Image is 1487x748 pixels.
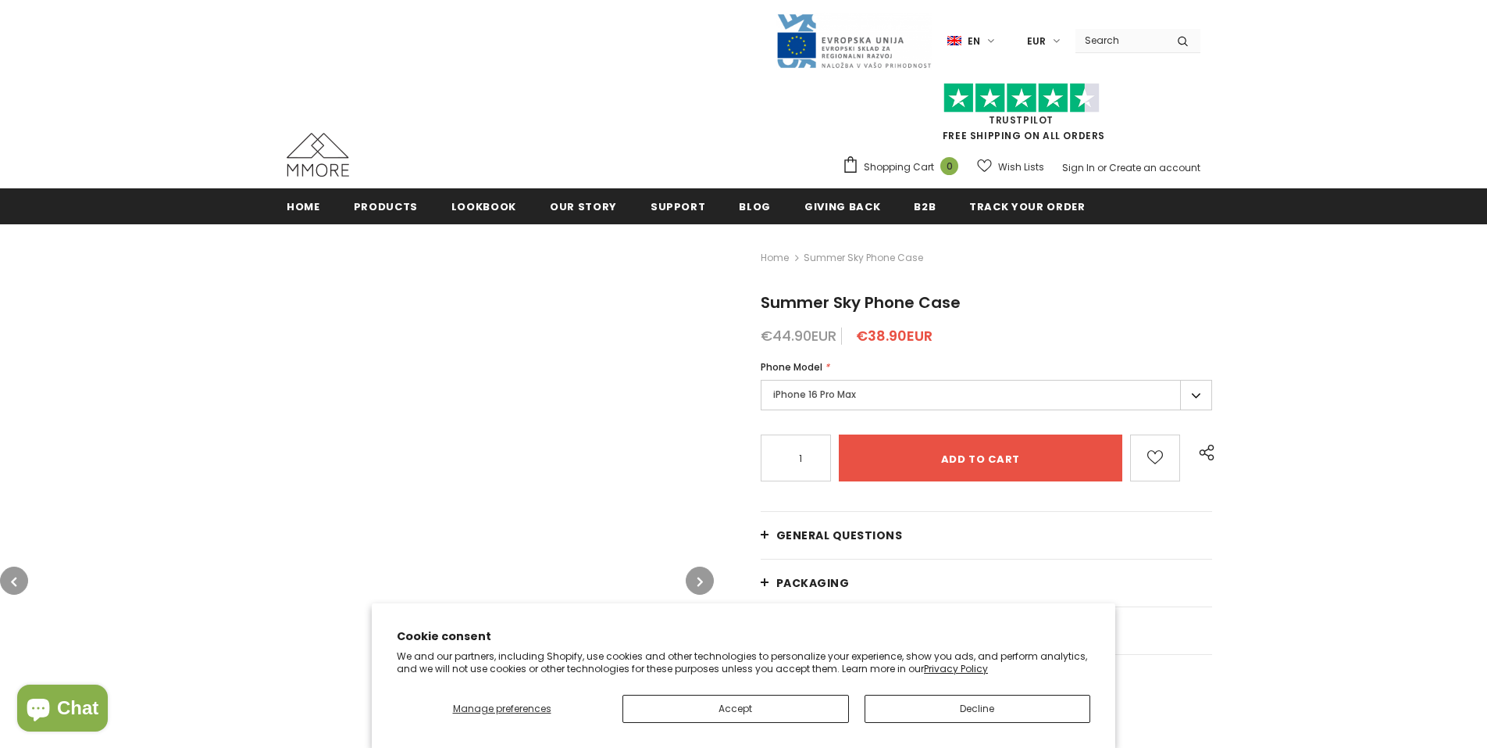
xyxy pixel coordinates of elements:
[943,83,1100,113] img: Trust Pilot Stars
[804,188,880,224] a: Giving back
[12,685,112,735] inbox-online-store-chat: Shopify online store chat
[761,512,1212,559] a: General Questions
[914,199,936,214] span: B2B
[998,159,1044,175] span: Wish Lists
[354,199,418,214] span: Products
[776,13,932,70] img: Javni Razpis
[1097,161,1107,174] span: or
[865,695,1091,723] button: Decline
[1027,34,1046,49] span: EUR
[1109,161,1200,174] a: Create an account
[761,249,789,267] a: Home
[842,156,966,179] a: Shopping Cart 0
[914,188,936,224] a: B2B
[397,695,607,723] button: Manage preferences
[1075,29,1165,52] input: Search Site
[354,188,418,224] a: Products
[550,188,617,224] a: Our Story
[550,199,617,214] span: Our Story
[856,326,932,345] span: €38.90EUR
[651,199,706,214] span: support
[968,34,980,49] span: en
[842,90,1200,142] span: FREE SHIPPING ON ALL ORDERS
[761,360,822,374] span: Phone Model
[839,435,1122,481] input: Add to cart
[761,292,961,313] span: Summer Sky Phone Case
[940,157,958,175] span: 0
[453,702,551,715] span: Manage preferences
[804,249,923,267] span: Summer Sky Phone Case
[924,662,988,675] a: Privacy Policy
[761,326,836,345] span: €44.90EUR
[287,133,349,177] img: MMORE Cases
[776,34,932,47] a: Javni Razpis
[776,575,850,591] span: PACKAGING
[651,188,706,224] a: support
[804,199,880,214] span: Giving back
[451,188,516,224] a: Lookbook
[761,560,1212,607] a: PACKAGING
[451,199,516,214] span: Lookbook
[776,528,903,543] span: General Questions
[977,153,1044,181] a: Wish Lists
[739,188,771,224] a: Blog
[622,695,849,723] button: Accept
[969,188,1085,224] a: Track your order
[739,199,771,214] span: Blog
[1062,161,1095,174] a: Sign In
[989,113,1054,127] a: Trustpilot
[864,159,934,175] span: Shopping Cart
[969,199,1085,214] span: Track your order
[947,34,961,48] img: i-lang-1.png
[397,628,1090,645] h2: Cookie consent
[287,188,320,224] a: Home
[287,199,320,214] span: Home
[761,380,1212,410] label: iPhone 16 Pro Max
[397,650,1090,675] p: We and our partners, including Shopify, use cookies and other technologies to personalize your ex...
